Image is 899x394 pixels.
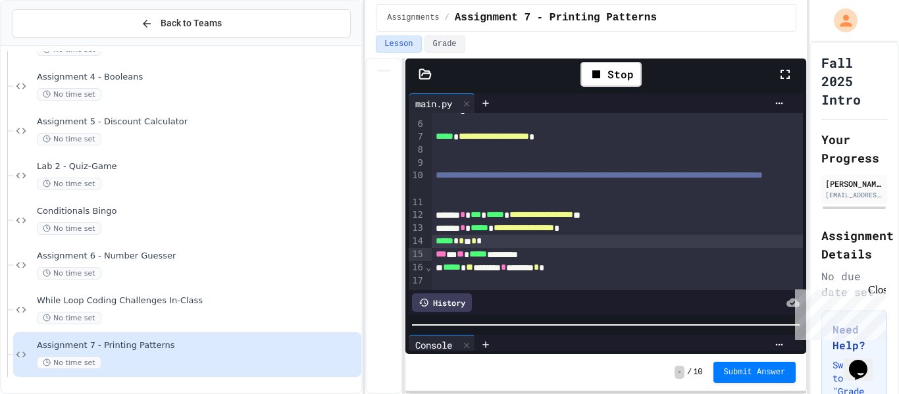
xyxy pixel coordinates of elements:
[37,357,101,369] span: No time set
[825,178,883,189] div: [PERSON_NAME]
[37,267,101,280] span: No time set
[37,340,359,351] span: Assignment 7 - Printing Patterns
[387,12,439,23] span: Assignments
[37,312,101,324] span: No time set
[37,161,359,172] span: Lab 2 - Quiz-Game
[580,62,642,87] div: Stop
[161,16,222,30] span: Back to Teams
[37,178,101,190] span: No time set
[724,367,786,378] span: Submit Answer
[37,116,359,128] span: Assignment 5 - Discount Calculator
[844,341,886,381] iframe: chat widget
[821,226,887,263] h2: Assignment Details
[693,367,702,378] span: 10
[687,367,692,378] span: /
[12,9,351,37] button: Back to Teams
[455,10,657,26] span: Assignment 7 - Printing Patterns
[5,5,91,84] div: Chat with us now!Close
[424,36,465,53] button: Grade
[675,366,684,379] span: -
[820,5,861,36] div: My Account
[821,53,887,109] h1: Fall 2025 Intro
[37,251,359,262] span: Assignment 6 - Number Guesser
[37,133,101,145] span: No time set
[37,72,359,83] span: Assignment 4 - Booleans
[37,88,101,101] span: No time set
[821,268,887,300] div: No due date set
[37,295,359,307] span: While Loop Coding Challenges In-Class
[790,284,886,340] iframe: chat widget
[37,206,359,217] span: Conditionals Bingo
[825,190,883,200] div: [EMAIL_ADDRESS][DOMAIN_NAME]
[37,222,101,235] span: No time set
[376,36,421,53] button: Lesson
[713,362,796,383] button: Submit Answer
[445,12,449,23] span: /
[821,130,887,167] h2: Your Progress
